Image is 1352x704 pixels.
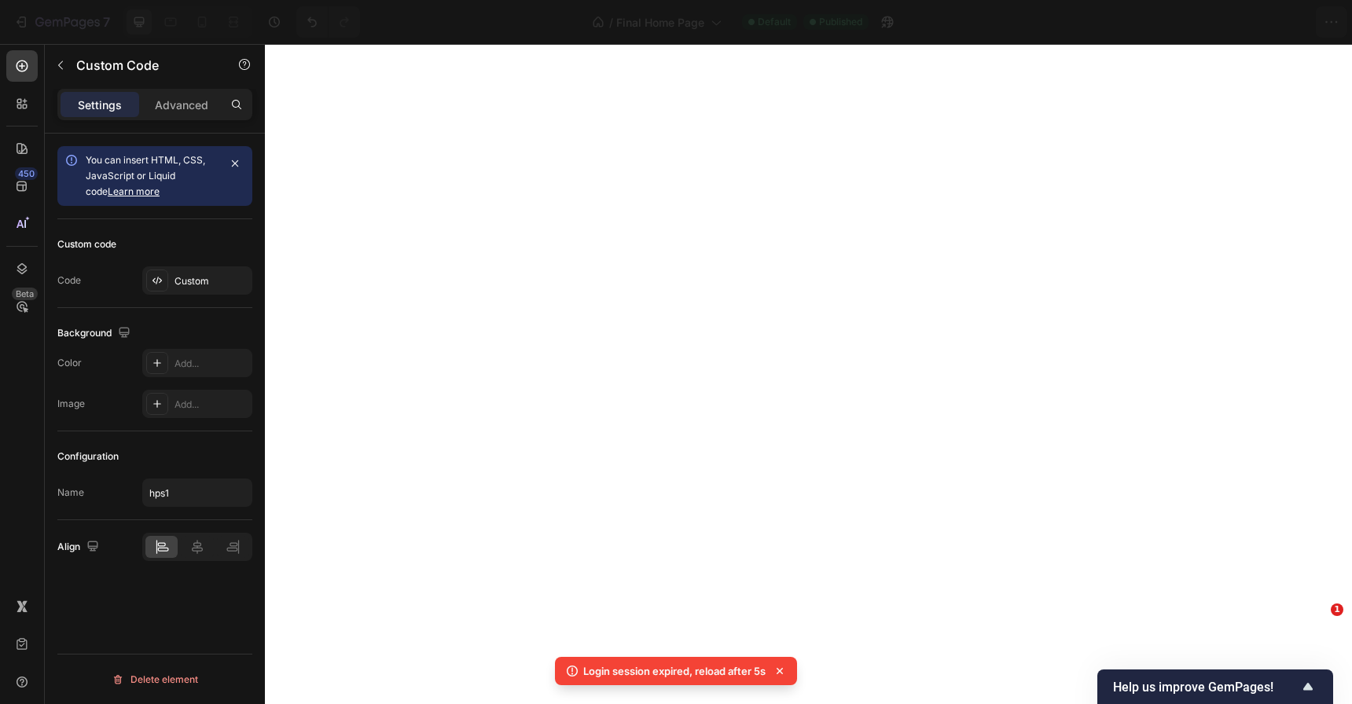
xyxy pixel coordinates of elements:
button: 7 [6,6,117,38]
div: Configuration [57,449,119,464]
span: / [609,14,613,31]
button: Show survey - Help us improve GemPages! [1113,677,1317,696]
div: 450 [15,167,38,180]
button: Save [1189,6,1241,38]
div: Image [57,397,85,411]
div: Publish [1261,14,1300,31]
div: Background [57,323,134,344]
iframe: To enrich screen reader interactions, please activate Accessibility in Grammarly extension settings [265,44,1352,704]
div: Delete element [112,670,198,689]
span: Final Home Page [616,14,704,31]
span: 1 [1331,603,1343,616]
a: Learn more [108,185,160,197]
p: Settings [78,97,122,113]
div: Custom [175,274,248,288]
button: Publish [1247,6,1313,38]
div: Add... [175,398,248,412]
p: Advanced [155,97,208,113]
iframe: Intercom live chat [1299,627,1336,665]
p: Custom Code [76,56,210,75]
div: Color [57,356,82,370]
span: Default [758,15,791,29]
div: Code [57,273,81,288]
span: Save [1203,16,1229,29]
span: You can insert HTML, CSS, JavaScript or Liquid code [86,154,205,197]
div: Name [57,486,84,500]
div: Add... [175,357,248,371]
p: Login session expired, reload after 5s [583,663,766,679]
span: Help us improve GemPages! [1113,680,1299,695]
button: Delete element [57,667,252,692]
div: Beta [12,288,38,300]
div: Align [57,537,102,558]
div: Undo/Redo [296,6,360,38]
span: Published [819,15,862,29]
div: Custom code [57,237,116,251]
p: 7 [103,13,110,31]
